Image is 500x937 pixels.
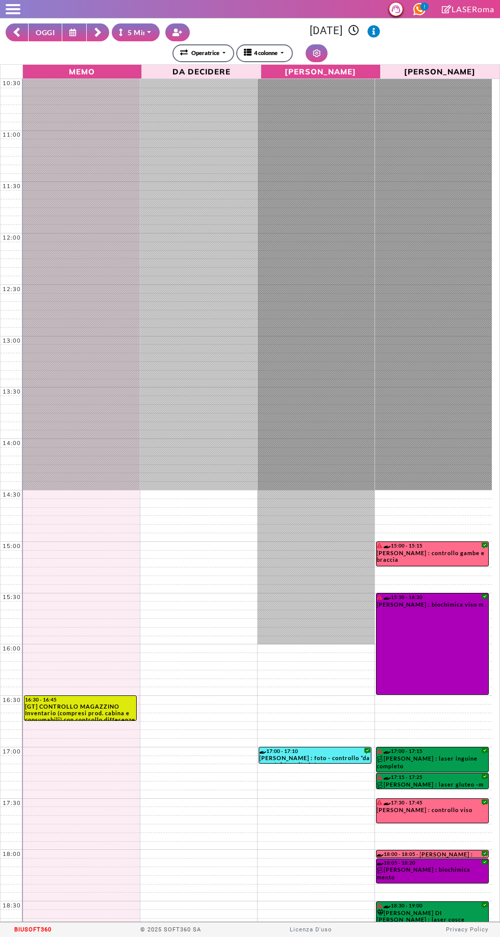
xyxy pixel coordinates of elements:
i: Il cliente ha degli insoluti [377,774,383,779]
div: 18:00 - 18:05 [377,851,420,857]
span: [PERSON_NAME] [264,66,378,76]
div: 15:00 - 15:15 [377,542,488,549]
div: 17:30 [1,799,23,806]
h3: [DATE] [195,24,494,38]
div: [GT] CONTROLLO MAGAZZINO Inventario (compresi prod. cabina e consumabili) con controllo differenz... [25,703,136,720]
div: 18:30 - 19:00 [377,902,488,909]
a: LASERoma [442,4,494,14]
img: PERCORSO [377,867,384,874]
div: [PERSON_NAME] : controllo viso [420,851,488,857]
div: 17:00 - 17:10 [260,748,370,754]
i: Il cliente ha degli insoluti [377,594,383,600]
div: 14:30 [1,491,23,498]
div: 16:00 [1,645,23,652]
div: [PERSON_NAME] : laser gluteo -m [377,781,488,789]
div: [PERSON_NAME] : controllo gambe e braccia [377,550,488,566]
a: Licenza D'uso [290,926,332,933]
button: OGGI [28,23,62,41]
i: Il cliente ha degli insoluti [377,748,383,753]
div: [PERSON_NAME] : biochimica viso m [377,601,488,611]
div: 17:30 - 17:45 [377,799,488,806]
div: [PERSON_NAME] : laser inguine completo [377,755,488,772]
i: Il cliente ha degli insoluti [377,903,383,908]
div: [PERSON_NAME] : controllo viso [377,806,488,816]
div: 11:00 [1,131,23,138]
div: 13:30 [1,388,23,395]
div: 12:30 [1,285,23,293]
div: 15:30 - 16:30 [377,594,488,601]
div: [PERSON_NAME] : foto - controllo *da remoto* tramite foto [260,754,370,763]
span: Memo [26,66,139,76]
button: Crea nuovo contatto rapido [165,23,190,41]
div: 15:30 [1,593,23,601]
div: 11:30 [1,183,23,190]
div: 14:00 [1,439,23,447]
i: Categoria cliente: Diamante [377,909,384,916]
div: [PERSON_NAME] DI [PERSON_NAME] : laser cosce [377,909,488,926]
div: 18:05 - 18:20 [377,860,488,866]
div: 15:00 [1,542,23,550]
i: Il cliente ha degli insoluti [377,543,383,548]
a: Privacy Policy [446,926,488,933]
img: PERCORSO [377,782,384,789]
span: [PERSON_NAME] [383,66,497,76]
div: 16:30 [1,696,23,704]
div: 18:00 [1,850,23,857]
div: 18:30 [1,902,23,909]
div: [PERSON_NAME] : biochimica mento [377,866,488,883]
div: 17:15 - 17:25 [377,774,488,780]
div: 10:30 [1,80,23,87]
div: 17:00 [1,748,23,755]
img: PERCORSO [377,756,384,763]
div: 5 Minuti [119,27,157,38]
span: Da Decidere [144,66,258,76]
i: Il cliente ha degli insoluti [377,800,383,805]
div: 13:00 [1,337,23,344]
div: 16:30 - 16:45 [25,696,136,702]
div: 12:00 [1,234,23,241]
div: 17:00 - 17:15 [377,748,488,754]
